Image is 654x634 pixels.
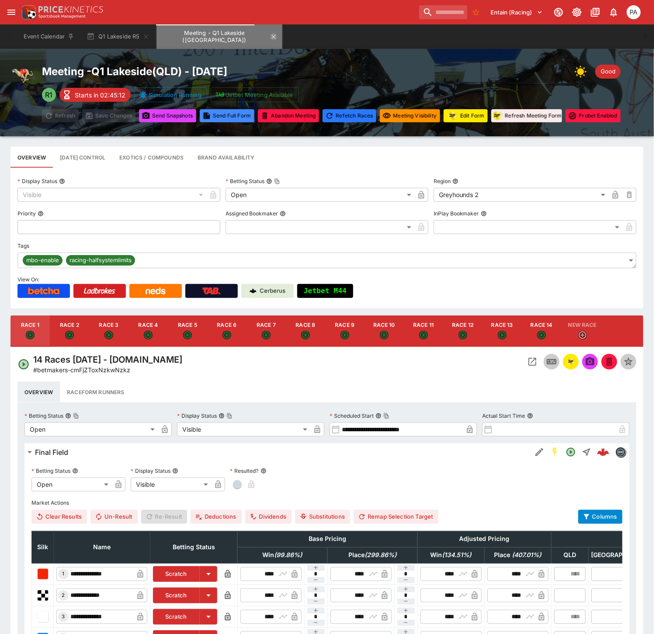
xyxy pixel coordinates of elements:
svg: Open [537,331,546,340]
button: Peter Addley [624,3,644,22]
th: Place [484,547,551,564]
button: Display Status [172,468,178,474]
button: Toggle light/dark mode [569,4,585,20]
button: Deductions [191,510,242,524]
button: Betting StatusCopy To Clipboard [65,413,71,419]
em: ( 407.01 %) [512,551,542,559]
th: Adjusted Pricing [417,531,551,547]
th: Name [54,531,150,564]
p: Betting Status [226,177,264,185]
button: Notifications [606,4,622,20]
img: PriceKinetics [38,6,103,13]
button: Copy To Clipboard [226,413,233,419]
div: Track Condition: Good [595,65,621,79]
button: Un-Result [90,510,137,524]
button: Set Featured Event [621,354,637,370]
button: Straight [579,444,595,460]
a: Cerberus [241,284,294,298]
svg: Open [566,447,576,457]
button: Race 8 [286,315,325,347]
button: racingform [563,354,579,370]
span: Mark an event as closed and abandoned. [602,357,617,365]
div: Visible [17,188,206,202]
button: Assigned Bookmaker [280,211,286,217]
a: a2d6a562-e2c4-42a0-b9d0-4a09342e74fd [595,443,612,461]
svg: Open [419,331,428,340]
button: Scheduled StartCopy To Clipboard [376,413,382,419]
th: Win [417,547,484,564]
button: Copy To Clipboard [73,413,79,419]
button: New Race [561,315,604,347]
div: racingform [566,357,576,367]
button: Columns [578,510,623,524]
div: betmakers [616,447,626,457]
svg: Open [183,331,192,340]
button: Betting Status [72,468,78,474]
div: racingform [491,110,503,122]
button: Scratch [153,609,200,625]
span: racing-halfsystemlimits [66,256,135,265]
button: Race 7 [247,315,286,347]
button: Toggle ProBet for every event in this meeting [566,109,621,122]
button: Base meeting details [10,147,53,168]
button: Race 14 [522,315,561,347]
button: Jetbet Meeting Available [211,87,299,102]
label: Market Actions [31,497,623,510]
button: Inplay [544,354,560,370]
div: Open [31,478,111,492]
button: Configure brand availability for the meeting [191,147,262,168]
p: Display Status [131,467,170,475]
em: ( 299.86 %) [365,551,397,559]
button: Race 5 [168,315,207,347]
p: Betting Status [31,467,70,475]
p: Tags [17,242,29,249]
svg: Open [17,358,30,371]
button: Substitutions [295,510,350,524]
button: Event Calendar [18,24,80,49]
span: mbo-enable [23,256,63,265]
svg: Open [459,331,467,340]
button: Race 11 [404,315,443,347]
button: Region [452,178,459,184]
p: Starts in 02:45:12 [75,90,125,100]
button: Race 3 [89,315,129,347]
svg: Open [26,331,35,340]
button: Configure each race specific details at once [53,147,112,168]
h6: Final Field [35,448,68,457]
img: racingform.png [446,110,459,121]
img: Ladbrokes [83,288,115,294]
h2: Meeting - Q1 Lakeside ( QLD ) - [DATE] [42,65,227,78]
div: racingform [446,110,459,122]
button: No Bookmarks [469,5,483,19]
button: Overview [17,381,60,402]
div: a2d6a562-e2c4-42a0-b9d0-4a09342e74fd [597,446,609,458]
span: View On: [17,276,39,283]
button: View and edit meeting dividends and compounds. [112,147,191,168]
svg: Open [223,331,231,340]
button: Priority [38,211,44,217]
button: Meeting - Q1 Lakeside (AUS) [157,24,282,49]
button: Raceform Runners [60,381,131,402]
p: Copy To Clipboard [33,365,130,374]
div: Open [24,423,158,437]
img: sun.png [574,63,592,80]
button: Set all events in meeting to specified visibility [380,109,440,122]
img: Sportsbook Management [38,14,86,18]
button: Copy To Clipboard [274,178,280,184]
span: 3 [60,614,67,620]
button: Copy To Clipboard [383,413,390,419]
svg: Open [262,331,271,340]
button: Race 10 [365,315,404,347]
button: Jetbet M44 [297,284,353,298]
img: Neds [146,288,165,294]
svg: Open [104,331,113,340]
button: Edit Detail [532,444,547,460]
img: logo-cerberus--red.svg [597,446,609,458]
button: Display StatusCopy To Clipboard [219,413,225,419]
button: Display Status [59,178,65,184]
span: 1 [61,571,66,577]
th: QLD [551,547,588,564]
em: ( 134.51 %) [442,551,472,559]
button: Betting StatusCopy To Clipboard [266,178,272,184]
em: ( 99.86 %) [275,551,303,559]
